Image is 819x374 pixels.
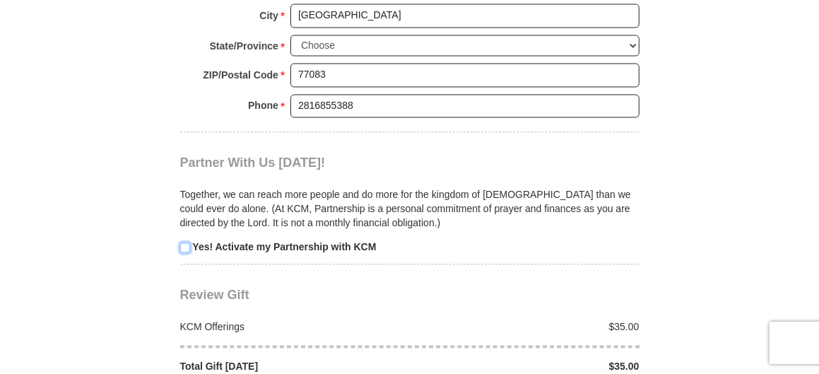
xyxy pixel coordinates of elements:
[203,65,278,85] strong: ZIP/Postal Code
[180,156,326,170] span: Partner With Us [DATE]!
[180,288,249,302] span: Review Gift
[248,95,278,115] strong: Phone
[172,359,410,373] div: Total Gift [DATE]
[410,359,647,373] div: $35.00
[180,187,640,230] p: Together, we can reach more people and do more for the kingdom of [DEMOGRAPHIC_DATA] than we coul...
[172,320,410,334] div: KCM Offerings
[410,320,647,334] div: $35.00
[210,36,278,56] strong: State/Province
[259,6,278,25] strong: City
[192,241,376,252] strong: Yes! Activate my Partnership with KCM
